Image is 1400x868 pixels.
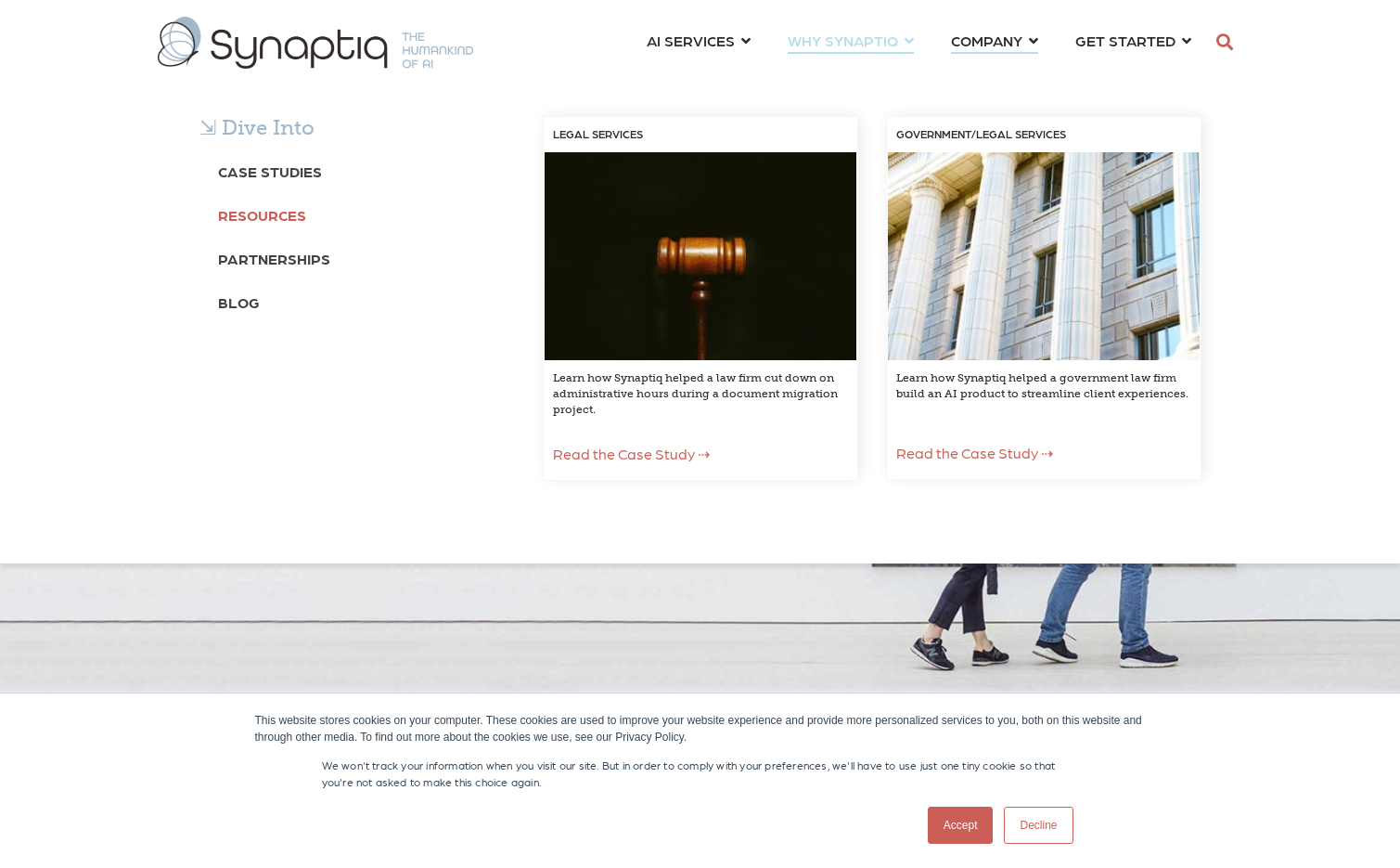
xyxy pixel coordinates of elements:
div: This website stores cookies on your computer. These cookies are used to improve your website expe... [255,712,1146,745]
img: synaptiq logo-1 [158,17,473,69]
a: WHY SYNAPTIQ [788,23,914,58]
a: Accept [928,807,994,844]
a: AI SERVICES [647,23,751,58]
span: GET STARTED [1075,28,1175,53]
a: Decline [1004,807,1072,844]
p: We won't track your information when you visit our site. But in order to comply with your prefere... [322,757,1079,790]
span: WHY SYNAPTIQ [788,28,898,53]
a: GET STARTED [1075,23,1191,58]
span: AI SERVICES [647,28,735,53]
nav: menu [628,9,1210,76]
span: COMPANY [951,28,1022,53]
a: COMPANY [951,23,1038,58]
